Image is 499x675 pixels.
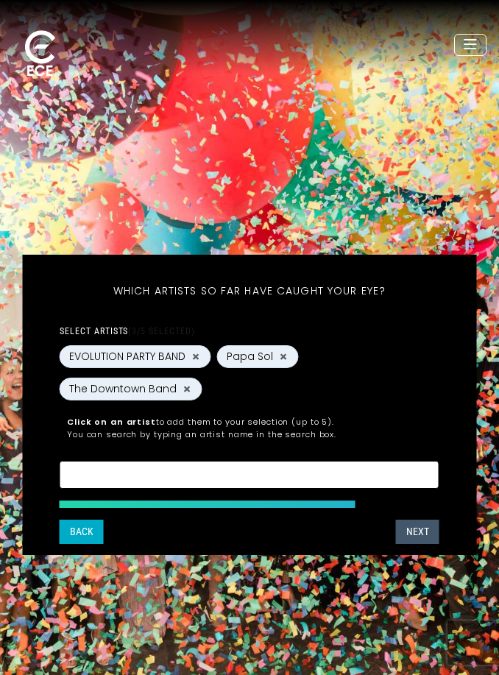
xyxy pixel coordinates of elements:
button: Toggle navigation [454,34,486,56]
textarea: Search [69,470,430,484]
p: You can search by typing an artist name in the search box. [67,430,432,439]
label: Select artists [60,326,195,336]
h5: Which artists so far have caught your eye? [60,266,439,316]
span: The Downtown Band [69,381,177,397]
span: Papa Sol [227,349,273,364]
span: (3/5 selected) [128,326,194,336]
span: EVOLUTION PARTY BAND [69,349,185,364]
button: Remove The Downtown Band [181,383,193,396]
button: Back [60,520,104,544]
button: Remove Papa Sol [277,350,289,364]
button: Next [396,520,439,544]
img: ece_new_logo_whitev2-1.png [13,27,68,81]
button: Remove EVOLUTION PARTY BAND [190,350,202,364]
strong: Click on an artist [67,416,156,428]
p: to add them to your selection (up to 5). [67,417,432,426]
